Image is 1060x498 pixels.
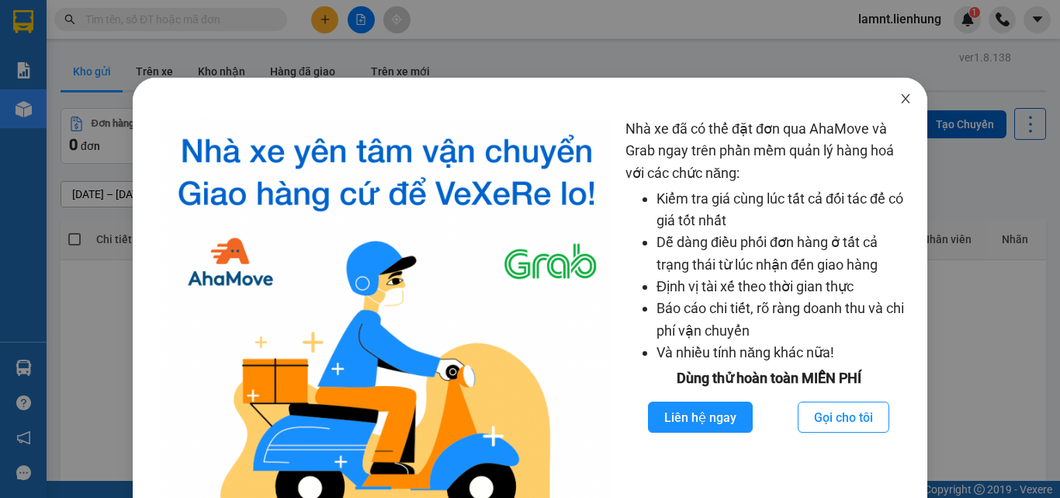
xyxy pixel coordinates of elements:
[656,276,912,298] li: Định vị tài xế theo thời gian thực
[656,188,912,232] li: Kiểm tra giá cùng lúc tất cả đối tác để có giá tốt nhất
[656,342,912,364] li: Và nhiều tính năng khác nữa!
[884,78,927,121] button: Close
[656,232,912,276] li: Dễ dàng điều phối đơn hàng ở tất cả trạng thái từ lúc nhận đến giao hàng
[656,298,912,342] li: Báo cáo chi tiết, rõ ràng doanh thu và chi phí vận chuyển
[648,402,753,433] button: Liên hệ ngay
[625,367,912,389] div: Dùng thử hoàn toàn MIỄN PHÍ
[798,402,889,433] button: Gọi cho tôi
[664,408,736,427] span: Liên hệ ngay
[899,92,912,105] span: close
[814,408,873,427] span: Gọi cho tôi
